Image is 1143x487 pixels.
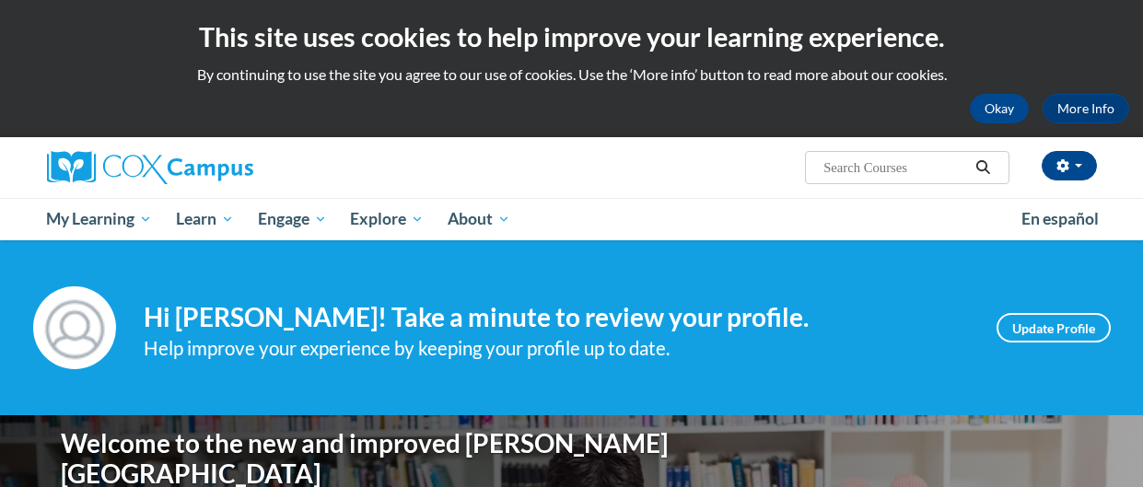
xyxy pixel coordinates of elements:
[164,198,246,240] a: Learn
[46,208,152,230] span: My Learning
[338,198,436,240] a: Explore
[448,208,510,230] span: About
[350,208,424,230] span: Explore
[436,198,522,240] a: About
[1042,151,1097,180] button: Account Settings
[144,302,969,333] h4: Hi [PERSON_NAME]! Take a minute to review your profile.
[969,157,997,179] button: Search
[144,333,969,364] div: Help improve your experience by keeping your profile up to date.
[14,18,1129,55] h2: This site uses cookies to help improve your learning experience.
[47,151,253,184] img: Cox Campus
[176,208,234,230] span: Learn
[33,286,116,369] img: Profile Image
[1009,200,1111,238] a: En español
[1021,209,1099,228] span: En español
[1043,94,1129,123] a: More Info
[47,151,379,184] a: Cox Campus
[35,198,165,240] a: My Learning
[970,94,1029,123] button: Okay
[246,198,339,240] a: Engage
[14,64,1129,85] p: By continuing to use the site you agree to our use of cookies. Use the ‘More info’ button to read...
[33,198,1111,240] div: Main menu
[997,313,1111,342] a: Update Profile
[822,157,969,179] input: Search Courses
[258,208,327,230] span: Engage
